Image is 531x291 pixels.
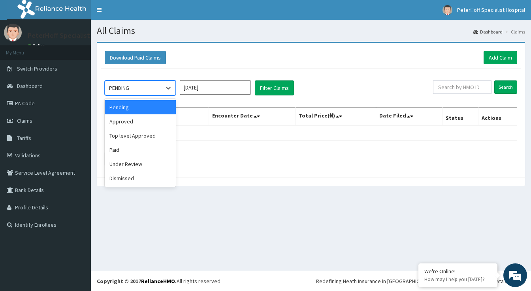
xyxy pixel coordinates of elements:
div: Under Review [105,157,176,171]
th: Actions [478,108,517,126]
div: Dismissed [105,171,176,185]
a: Add Claim [484,51,517,64]
p: PeterHoff Specialist Hospital [28,32,118,39]
th: Status [442,108,478,126]
strong: Copyright © 2017 . [97,278,177,285]
div: Minimize live chat window [130,4,149,23]
footer: All rights reserved. [91,271,531,291]
span: Switch Providers [17,65,57,72]
th: Total Price(₦) [296,108,376,126]
textarea: Type your message and hit 'Enter' [4,201,151,229]
div: PENDING [109,84,129,92]
a: RelianceHMO [141,278,175,285]
a: Dashboard [473,28,503,35]
th: Encounter Date [209,108,296,126]
div: Approved [105,114,176,129]
h1: All Claims [97,26,525,36]
div: Chat with us now [41,44,133,54]
img: d_794563401_company_1708531726252_794563401 [15,39,32,59]
input: Search by HMO ID [433,80,491,94]
div: Pending [105,100,176,114]
p: How may I help you today? [424,276,491,283]
input: Search [494,80,517,94]
span: Dashboard [17,82,43,90]
img: User Image [4,24,22,41]
img: User Image [442,5,452,15]
span: Claims [17,117,32,124]
div: We're Online! [424,268,491,275]
a: Online [28,43,47,48]
li: Claims [503,28,525,35]
span: PeterHoff Specialist Hospital [457,6,525,13]
button: Filter Claims [255,80,294,95]
input: Select Month and Year [180,80,251,95]
span: We're online! [46,92,109,172]
div: Redefining Heath Insurance in [GEOGRAPHIC_DATA] using Telemedicine and Data Science! [316,277,525,285]
div: Top level Approved [105,129,176,143]
div: Paid [105,143,176,157]
span: Tariffs [17,134,31,142]
button: Download Paid Claims [105,51,166,64]
th: Date Filed [376,108,442,126]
